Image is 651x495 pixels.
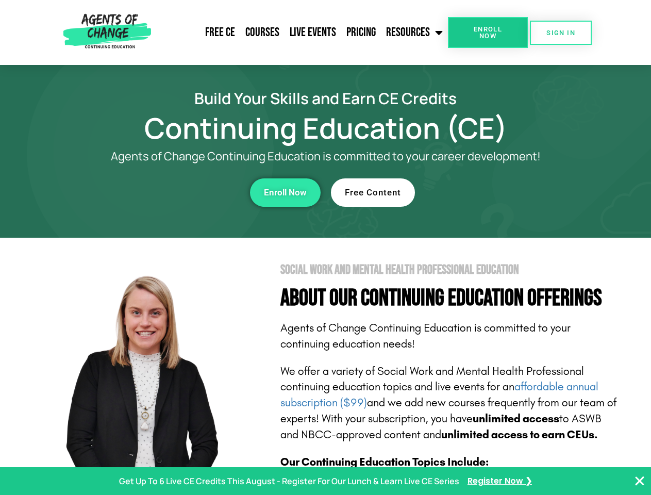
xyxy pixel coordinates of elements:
[345,188,401,197] span: Free Content
[32,116,620,140] h1: Continuing Education (CE)
[155,20,448,45] nav: Menu
[448,17,528,48] a: Enroll Now
[73,150,578,163] p: Agents of Change Continuing Education is committed to your career development!
[530,21,592,45] a: SIGN IN
[341,20,381,45] a: Pricing
[200,20,240,45] a: Free CE
[633,475,646,487] button: Close Banner
[280,321,571,351] span: Agents of Change Continuing Education is committed to your continuing education needs!
[280,455,489,469] b: Our Continuing Education Topics Include:
[546,29,575,36] span: SIGN IN
[32,91,620,106] h2: Build Your Skills and Earn CE Credits
[280,287,620,310] h4: About Our Continuing Education Offerings
[464,26,511,39] span: Enroll Now
[280,364,620,443] p: We offer a variety of Social Work and Mental Health Professional continuing education topics and ...
[250,178,321,207] a: Enroll Now
[441,428,598,441] b: unlimited access to earn CEUs.
[280,263,620,276] h2: Social Work and Mental Health Professional Education
[473,412,559,425] b: unlimited access
[119,474,459,489] p: Get Up To 6 Live CE Credits This August - Register For Our Lunch & Learn Live CE Series
[468,474,532,489] a: Register Now ❯
[331,178,415,207] a: Free Content
[285,20,341,45] a: Live Events
[381,20,448,45] a: Resources
[240,20,285,45] a: Courses
[264,188,307,197] span: Enroll Now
